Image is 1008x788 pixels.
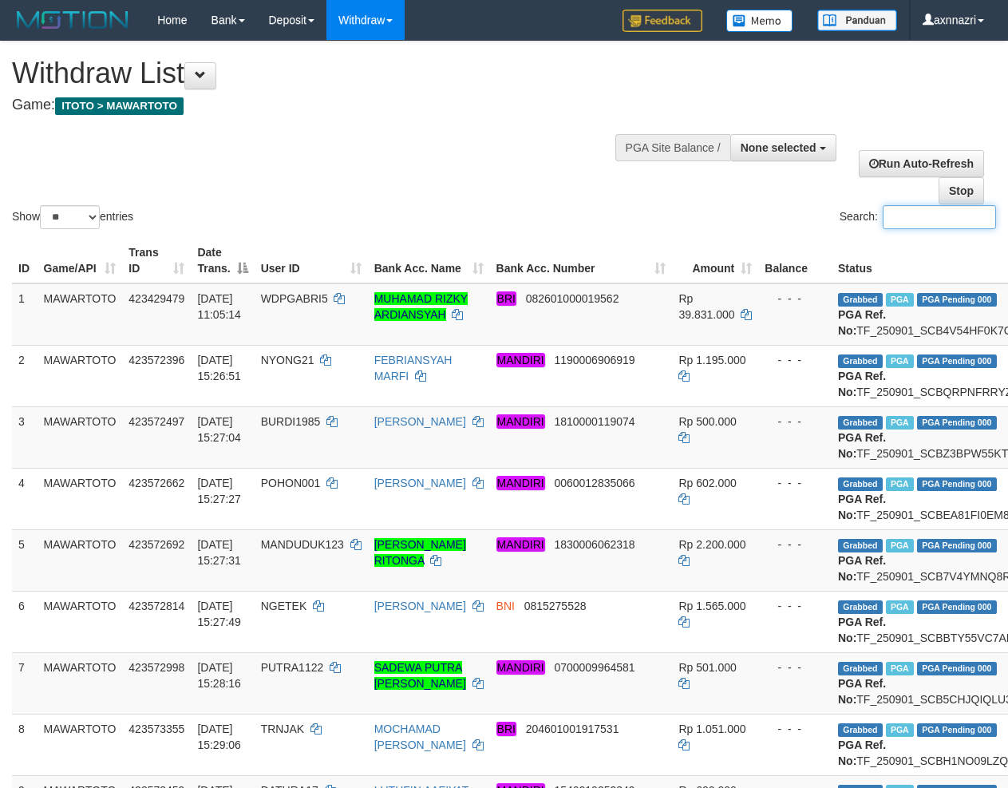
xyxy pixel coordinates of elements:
a: [PERSON_NAME] RITONGA [374,538,466,567]
th: Balance [758,238,832,283]
b: PGA Ref. No: [838,677,886,706]
span: Grabbed [838,293,883,307]
span: POHON001 [261,477,321,489]
b: PGA Ref. No: [838,554,886,583]
td: 5 [12,529,38,591]
th: User ID: activate to sort column ascending [255,238,368,283]
td: 8 [12,714,38,775]
td: 7 [12,652,38,714]
b: PGA Ref. No: [838,493,886,521]
span: Grabbed [838,354,883,368]
span: 423572692 [128,538,184,551]
a: [PERSON_NAME] [374,600,466,612]
td: MAWARTOTO [38,652,123,714]
div: PGA Site Balance / [615,134,730,161]
b: PGA Ref. No: [838,370,886,398]
label: Search: [840,205,996,229]
span: 423572998 [128,661,184,674]
span: MANDUDUK123 [261,538,344,551]
a: MOCHAMAD [PERSON_NAME] [374,723,466,751]
span: Grabbed [838,600,883,614]
span: Copy 1830006062318 to clipboard [554,538,634,551]
em: BRI [496,722,516,736]
th: Trans ID: activate to sort column ascending [122,238,191,283]
td: MAWARTOTO [38,591,123,652]
td: MAWARTOTO [38,283,123,346]
span: 423572814 [128,600,184,612]
a: MUHAMAD RIZKY ARDIANSYAH [374,292,468,321]
span: 423572497 [128,415,184,428]
th: ID [12,238,38,283]
span: 423429479 [128,292,184,305]
h4: Game: [12,97,656,113]
em: MANDIRI [496,476,545,490]
span: BNI [496,600,515,612]
em: MANDIRI [496,537,545,552]
b: PGA Ref. No: [838,739,886,767]
span: Rp 501.000 [678,661,736,674]
select: Showentries [40,205,100,229]
b: PGA Ref. No: [838,308,886,337]
em: MANDIRI [496,414,545,429]
td: 3 [12,406,38,468]
span: BURDI1985 [261,415,321,428]
span: PGA Pending [917,477,997,491]
span: 423572396 [128,354,184,366]
td: MAWARTOTO [38,345,123,406]
div: - - - [765,475,825,491]
button: None selected [730,134,836,161]
img: Button%20Memo.svg [726,10,793,32]
span: Marked by axnmarianovi [886,477,914,491]
a: Run Auto-Refresh [859,150,984,177]
span: [DATE] 15:28:16 [197,661,241,690]
span: NYONG21 [261,354,314,366]
span: Grabbed [838,539,883,552]
b: PGA Ref. No: [838,616,886,644]
span: PGA Pending [917,600,997,614]
span: [DATE] 11:05:14 [197,292,241,321]
span: Copy 0700009964581 to clipboard [554,661,634,674]
b: PGA Ref. No: [838,431,886,460]
span: 423573355 [128,723,184,735]
span: ITOTO > MAWARTOTO [55,97,184,115]
span: Rp 39.831.000 [678,292,734,321]
span: Grabbed [838,723,883,737]
em: BRI [496,291,516,306]
span: Marked by axnmarianovi [886,539,914,552]
span: [DATE] 15:27:27 [197,477,241,505]
span: Copy 1190006906919 to clipboard [554,354,634,366]
input: Search: [883,205,996,229]
span: Rp 500.000 [678,415,736,428]
label: Show entries [12,205,133,229]
span: Grabbed [838,662,883,675]
span: Copy 204601001917531 to clipboard [526,723,619,735]
span: PGA Pending [917,293,997,307]
div: - - - [765,659,825,675]
td: MAWARTOTO [38,529,123,591]
span: PUTRA1122 [261,661,324,674]
td: MAWARTOTO [38,714,123,775]
span: PGA Pending [917,723,997,737]
span: NGETEK [261,600,307,612]
a: [PERSON_NAME] [374,477,466,489]
td: 2 [12,345,38,406]
img: panduan.png [817,10,897,31]
a: SADEWA PUTRA [PERSON_NAME] [374,661,466,690]
span: Rp 2.200.000 [678,538,745,551]
span: PGA Pending [917,416,997,430]
span: [DATE] 15:26:51 [197,354,241,382]
div: - - - [765,291,825,307]
span: Marked by axnmarianovi [886,416,914,430]
span: Rp 1.195.000 [678,354,745,366]
td: 6 [12,591,38,652]
th: Bank Acc. Name: activate to sort column ascending [368,238,490,283]
a: [PERSON_NAME] [374,415,466,428]
div: - - - [765,414,825,430]
span: PGA Pending [917,354,997,368]
span: Copy 1810000119074 to clipboard [554,415,634,428]
span: Copy 082601000019562 to clipboard [526,292,619,305]
div: - - - [765,598,825,614]
a: Stop [939,177,984,204]
span: Copy 0060012835066 to clipboard [554,477,634,489]
span: Marked by axnmarianovi [886,723,914,737]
